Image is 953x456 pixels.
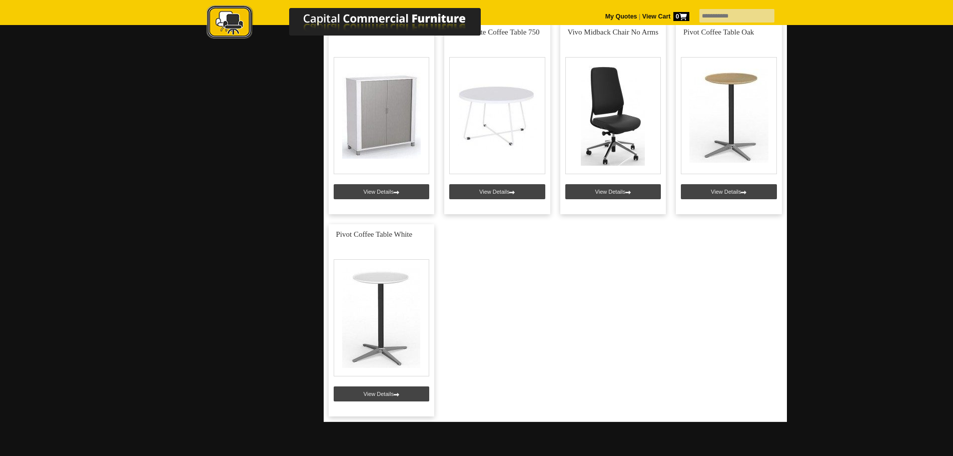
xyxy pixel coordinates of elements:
a: Capital Commercial Furniture Logo [179,5,529,45]
img: Capital Commercial Furniture Logo [179,5,529,42]
a: My Quotes [605,13,637,20]
span: 0 [673,12,689,21]
a: View Cart0 [640,13,689,20]
strong: View Cart [642,13,689,20]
